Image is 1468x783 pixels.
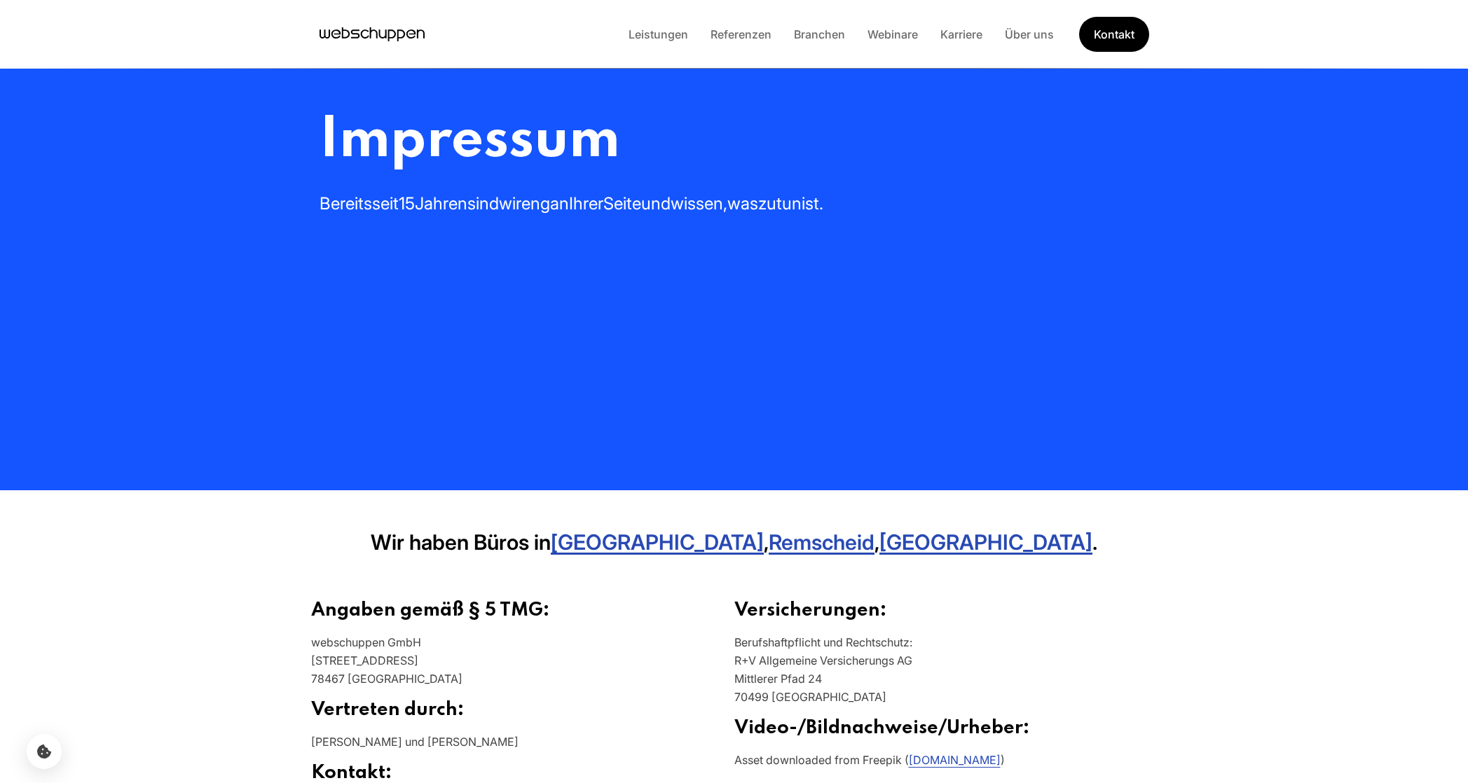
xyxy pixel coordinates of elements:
span: seit [372,193,399,214]
a: [DOMAIN_NAME] [909,753,1001,767]
p: Berufshaftpflicht und Rechtschutz: R+V Allgemeine Versicherungs AG Mittlerer Pfad 24 70499 [GEOGR... [734,633,1158,717]
a: [GEOGRAPHIC_DATA] [879,529,1092,555]
span: Bereits [320,193,372,214]
a: Karriere [929,27,994,41]
span: ist. [802,193,823,214]
a: Remscheid [769,529,874,555]
span: was [727,193,758,214]
p: webschuppen GmbH [STREET_ADDRESS] 78467 [GEOGRAPHIC_DATA] [311,633,734,699]
span: eng [521,193,550,214]
a: Get Started [1079,17,1149,52]
span: wir [499,193,521,214]
span: und [641,193,671,214]
h2: Video-/Bildnachweise/Urheber: [734,717,1158,751]
span: Impressum [320,113,619,169]
a: Leistungen [617,27,699,41]
span: wissen, [671,193,727,214]
a: Hauptseite besuchen [320,24,425,45]
a: Referenzen [699,27,783,41]
span: Seite [603,193,641,214]
a: [GEOGRAPHIC_DATA] [551,529,764,555]
a: Über uns [994,27,1065,41]
p: Asset downloaded from Freepik ( ) [734,751,1158,780]
span: Jahren [415,193,467,214]
button: Cookie-Einstellungen öffnen [27,734,62,769]
span: Ihrer [569,193,603,214]
span: 15 [399,193,415,214]
span: an [550,193,569,214]
a: Webinare [856,27,929,41]
h2: Vertreten durch: [311,699,734,733]
span: sind [467,193,499,214]
h2: Angaben gemäß § 5 TMG: [311,600,734,633]
span: tun [776,193,802,214]
a: Branchen [783,27,856,41]
h2: Versicherungen: [734,600,1158,633]
p: [PERSON_NAME] und [PERSON_NAME] [311,733,734,762]
span: zu [758,193,776,214]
